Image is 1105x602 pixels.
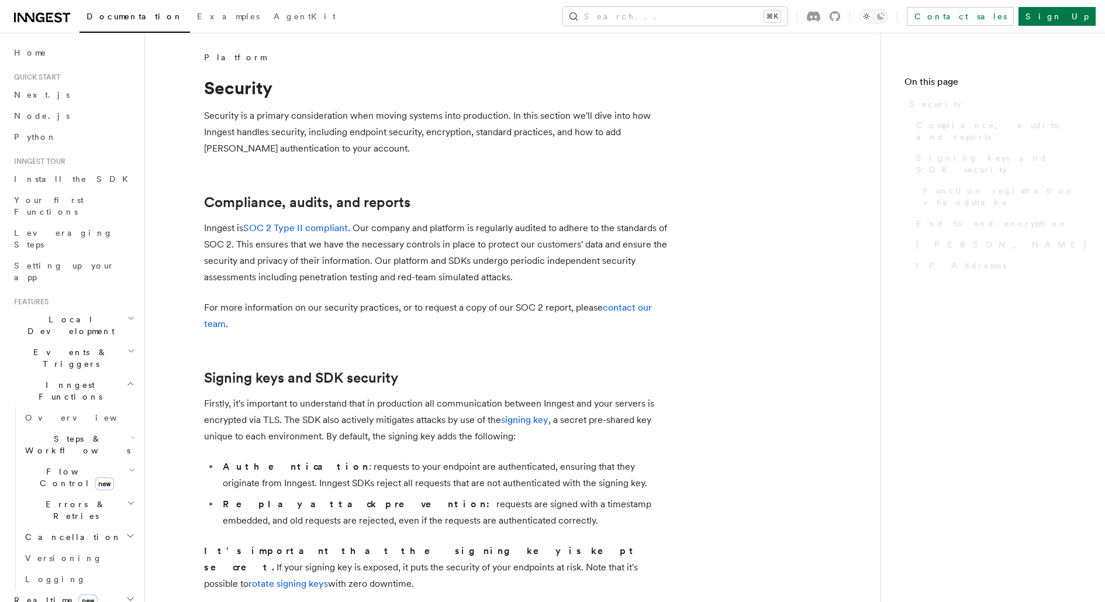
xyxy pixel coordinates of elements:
[911,213,1082,234] a: End to end encryption
[204,543,672,592] p: If your signing key is exposed, it puts the security of your endpoints at risk. Note that it's po...
[87,12,183,21] span: Documentation
[14,47,47,59] span: Home
[911,234,1082,255] a: [PERSON_NAME]
[267,4,343,32] a: AgentKit
[909,98,961,110] span: Security
[9,309,137,342] button: Local Development
[204,370,398,386] a: Signing keys and SDK security
[204,300,672,332] p: For more information on our security practices, or to request a copy of our SOC 2 report, please .
[9,407,137,590] div: Inngest Functions
[25,553,102,563] span: Versioning
[501,414,548,425] a: signing key
[859,9,888,23] button: Toggle dark mode
[20,461,137,494] button: Flow Controlnew
[14,195,84,216] span: Your first Functions
[223,498,496,510] strong: Replay attack prevention:
[80,4,190,33] a: Documentation
[904,94,1082,115] a: Security
[248,578,328,589] a: rotate signing keys
[916,260,1006,271] span: IP Addresses
[916,152,1082,176] span: Signing keys and SDK security
[204,395,672,445] p: Firstly, it's important to understand that in production all communication between Inngest and yo...
[20,531,122,543] span: Cancellation
[1018,7,1096,26] a: Sign Up
[243,222,348,233] a: SOC 2 Type II compliant
[9,157,65,166] span: Inngest tour
[9,84,137,105] a: Next.js
[9,222,137,255] a: Leveraging Steps
[911,115,1082,147] a: Compliance, audits, and reports
[20,527,137,548] button: Cancellation
[14,111,70,121] span: Node.js
[9,374,137,407] button: Inngest Functions
[204,108,672,157] p: Security is a primary consideration when moving systems into production. In this section we'll di...
[20,498,127,522] span: Errors & Retries
[916,239,1087,250] span: [PERSON_NAME]
[204,51,266,63] span: Platform
[219,459,672,491] li: : requests to your endpoint are authenticated, ensuring that they originate from Inngest. Inngest...
[9,255,137,288] a: Setting up your app
[923,185,1082,208] span: Function registration + handshake
[25,413,146,422] span: Overview
[918,180,1082,213] a: Function registration + handshake
[9,190,137,222] a: Your first Functions
[9,73,60,82] span: Quick start
[904,75,1082,94] h4: On this page
[204,194,410,211] a: Compliance, audits, and reports
[20,407,137,428] a: Overview
[9,346,127,370] span: Events & Triggers
[563,7,788,26] button: Search...⌘K
[9,297,49,307] span: Features
[9,105,137,126] a: Node.js
[20,569,137,590] a: Logging
[20,548,137,569] a: Versioning
[223,461,369,472] strong: Authentication
[907,7,1014,26] a: Contact sales
[204,77,672,98] h1: Security
[916,119,1082,143] span: Compliance, audits, and reports
[9,168,137,190] a: Install the SDK
[14,132,57,142] span: Python
[190,4,267,32] a: Examples
[20,466,129,489] span: Flow Control
[9,42,137,63] a: Home
[219,496,672,529] li: requests are signed with a timestamp embedded, and old requests are rejected, even if the request...
[911,147,1082,180] a: Signing keys and SDK security
[20,433,130,456] span: Steps & Workflows
[9,126,137,147] a: Python
[95,477,114,490] span: new
[14,228,113,249] span: Leveraging Steps
[9,342,137,374] button: Events & Triggers
[911,255,1082,276] a: IP Addresses
[14,90,70,99] span: Next.js
[14,174,135,184] span: Install the SDK
[764,11,781,22] kbd: ⌘K
[25,575,86,584] span: Logging
[204,545,638,573] strong: It's important that the signing key is kept secret.
[204,220,672,285] p: Inngest is . Our company and platform is regularly audited to adhere to the standards of SOC 2. T...
[9,379,126,403] span: Inngest Functions
[197,12,260,21] span: Examples
[20,494,137,527] button: Errors & Retries
[20,428,137,461] button: Steps & Workflows
[274,12,336,21] span: AgentKit
[14,261,115,282] span: Setting up your app
[916,218,1068,229] span: End to end encryption
[9,314,127,337] span: Local Development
